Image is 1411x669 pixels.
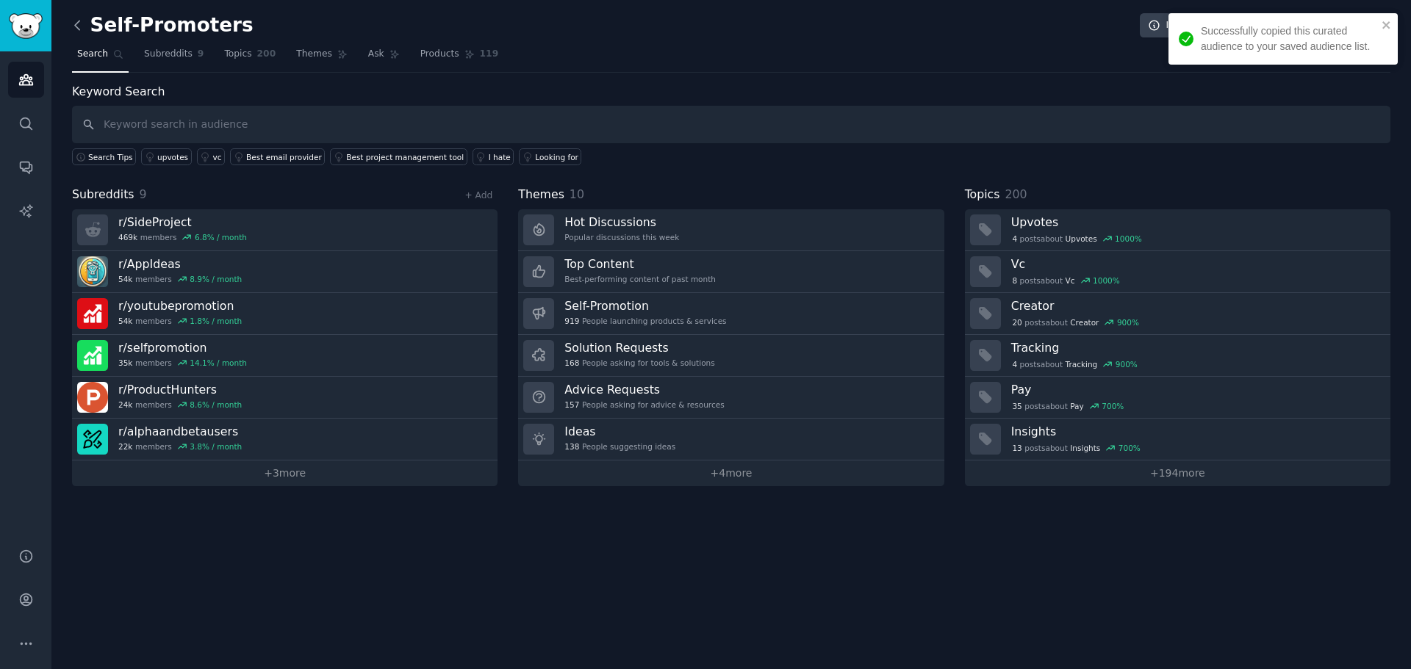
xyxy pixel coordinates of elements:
h3: Upvotes [1011,214,1380,230]
h3: Top Content [564,256,716,272]
div: People asking for advice & resources [564,399,724,410]
h3: Pay [1011,382,1380,397]
img: GummySearch logo [9,13,43,39]
div: 6.8 % / month [195,232,247,242]
a: Vc8postsaboutVc1000% [965,251,1390,293]
span: 168 [564,358,579,368]
img: youtubepromotion [77,298,108,329]
span: Subreddits [72,186,134,204]
h3: Ideas [564,424,675,439]
span: Search Tips [88,152,133,162]
span: 469k [118,232,137,242]
span: 20 [1012,317,1022,328]
div: 1.8 % / month [190,316,242,326]
div: 900 % [1116,359,1138,369]
span: 13 [1012,443,1022,453]
div: Popular discussions this week [564,232,679,242]
a: r/youtubepromotion54kmembers1.8% / month [72,293,498,335]
span: 54k [118,274,132,284]
div: 900 % [1117,317,1139,328]
div: Best project management tool [346,152,464,162]
a: Creator20postsaboutCreator900% [965,293,1390,335]
span: 157 [564,399,579,410]
span: Creator [1070,317,1099,328]
a: + Add [464,190,492,200]
div: 14.1 % / month [190,358,247,368]
div: vc [213,152,222,162]
img: selfpromotion [77,340,108,371]
a: r/AppIdeas54kmembers8.9% / month [72,251,498,293]
button: close [1382,19,1392,31]
a: Search [72,43,129,73]
a: Looking for [519,148,581,165]
a: r/alphaandbetausers22kmembers3.8% / month [72,419,498,460]
div: People launching products & services [564,316,726,326]
span: 24k [118,399,132,410]
div: members [118,274,242,284]
h3: Tracking [1011,340,1380,355]
span: 10 [570,187,584,201]
a: +194more [965,460,1390,486]
span: Ask [368,48,384,61]
span: Topics [965,186,1000,204]
div: post s about [1011,441,1142,455]
a: upvotes [141,148,192,165]
label: Keyword Search [72,84,165,98]
h3: r/ alphaandbetausers [118,424,242,439]
span: 22k [118,441,132,452]
div: members [118,358,247,368]
div: members [118,441,242,452]
span: 4 [1012,234,1017,244]
h2: Self-Promoters [72,14,254,37]
a: Pay35postsaboutPay700% [965,377,1390,419]
div: Best-performing content of past month [564,274,716,284]
div: 3.8 % / month [190,441,242,452]
a: r/SideProject469kmembers6.8% / month [72,209,498,251]
a: +3more [72,460,498,486]
div: 8.6 % / month [190,399,242,410]
button: Search Tips [72,148,136,165]
div: members [118,399,242,410]
a: I hate [473,148,514,165]
span: 54k [118,316,132,326]
h3: Solution Requests [564,340,714,355]
div: 8.9 % / month [190,274,242,284]
span: Upvotes [1066,234,1097,244]
h3: Vc [1011,256,1380,272]
a: Themes [291,43,353,73]
h3: Self-Promotion [564,298,726,314]
a: Solution Requests168People asking for tools & solutions [518,335,944,377]
a: Ideas138People suggesting ideas [518,419,944,460]
img: alphaandbetausers [77,424,108,455]
a: Best project management tool [330,148,467,165]
span: 200 [1005,187,1027,201]
span: Themes [296,48,332,61]
span: 200 [257,48,276,61]
div: post s about [1011,316,1141,329]
span: 919 [564,316,579,326]
div: post s about [1011,399,1125,413]
span: 35 [1012,401,1022,411]
div: People asking for tools & solutions [564,358,714,368]
a: Self-Promotion919People launching products & services [518,293,944,335]
a: Topics200 [219,43,281,73]
a: Products119 [415,43,503,73]
h3: r/ selfpromotion [118,340,247,355]
img: AppIdeas [77,256,108,287]
a: Insights13postsaboutInsights700% [965,419,1390,460]
span: 8 [1012,275,1017,286]
a: Subreddits9 [139,43,209,73]
span: Products [420,48,459,61]
a: Hot DiscussionsPopular discussions this week [518,209,944,251]
span: 9 [140,187,147,201]
span: Subreddits [144,48,193,61]
span: Search [77,48,108,61]
div: members [118,232,247,242]
span: Themes [518,186,564,204]
a: Best email provider [230,148,325,165]
div: 700 % [1102,401,1124,411]
span: 138 [564,441,579,452]
img: ProductHunters [77,382,108,413]
h3: Hot Discussions [564,214,679,230]
h3: Advice Requests [564,382,724,397]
